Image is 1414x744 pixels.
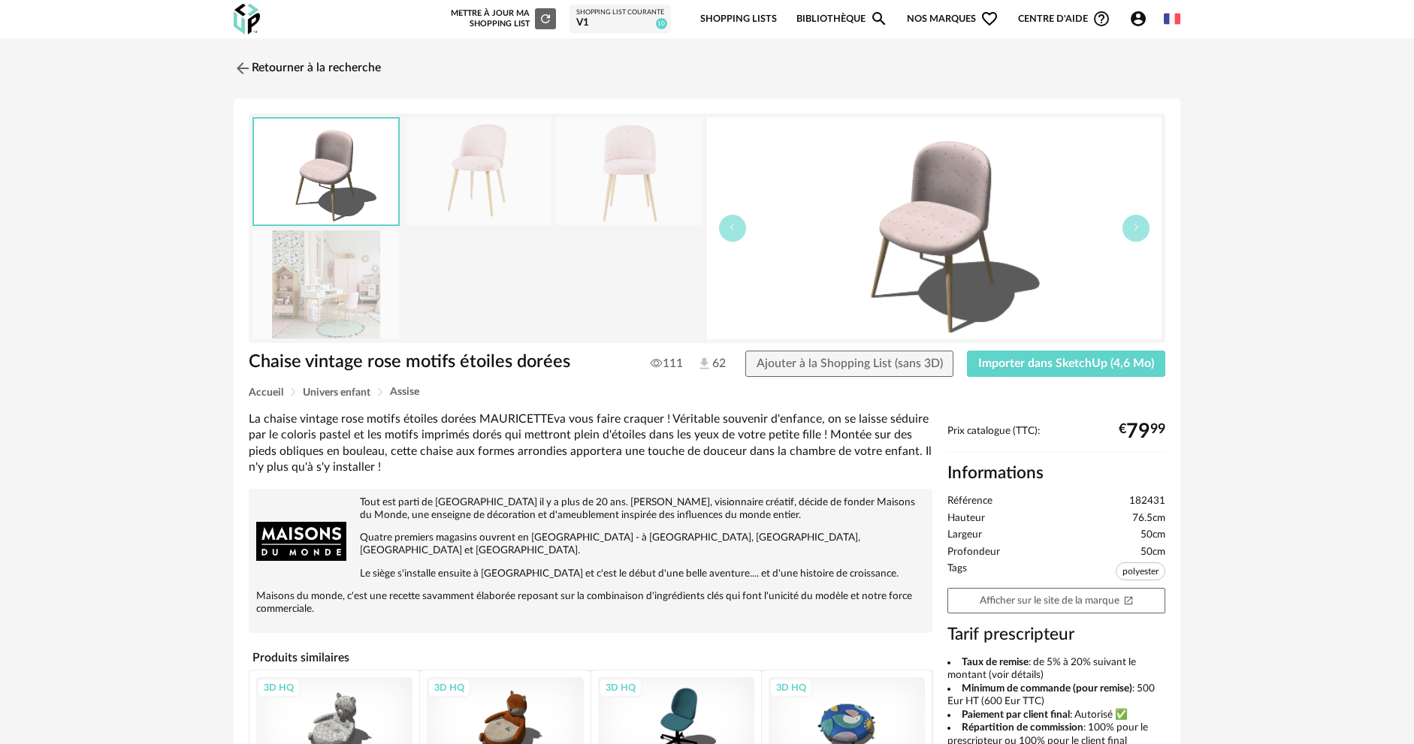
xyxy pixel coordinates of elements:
img: thumbnail.png [707,117,1162,339]
a: Shopping List courante V1 10 [576,8,664,30]
span: 50cm [1141,529,1165,542]
span: Largeur [947,529,982,542]
h4: Produits similaires [249,646,932,669]
span: 50cm [1141,546,1165,559]
span: Open In New icon [1123,595,1134,605]
span: Assise [390,387,419,397]
img: svg+xml;base64,PHN2ZyB3aWR0aD0iMjQiIGhlaWdodD0iMjQiIHZpZXdCb3g9IjAgMCAyNCAyNCIgZmlsbD0ibm9uZSIgeG... [234,59,252,77]
span: Univers enfant [303,387,370,398]
img: brand logo [256,496,346,586]
a: Afficher sur le site de la marqueOpen In New icon [947,588,1165,614]
span: Accueil [249,387,283,398]
li: : Autorisé ✅ [947,709,1165,722]
li: : 500 Eur HT (600 Eur TTC) [947,682,1165,709]
p: Maisons du monde, c'est une recette savamment élaborée reposant sur la combinaison d'ingrédients ... [256,590,925,616]
img: chaise-vintage-rose-motifs-etoiles-dorees-1000-4-22-182431_16.jpg [253,230,399,338]
span: Tags [947,562,967,584]
button: Importer dans SketchUp (4,6 Mo) [967,351,1165,378]
b: Minimum de commande (pour remise) [962,683,1132,694]
div: Breadcrumb [249,387,1165,398]
span: Profondeur [947,546,1000,559]
span: Refresh icon [539,14,552,23]
span: Heart Outline icon [980,10,999,28]
img: chaise-vintage-rose-motifs-etoiles-dorees-1000-4-22-182431_1.jpg [405,118,551,225]
h2: Informations [947,462,1165,484]
p: Tout est parti de [GEOGRAPHIC_DATA] il y a plus de 20 ans. [PERSON_NAME], visionnaire créatif, dé... [256,496,925,522]
span: Importer dans SketchUp (4,6 Mo) [978,357,1154,369]
button: Ajouter à la Shopping List (sans 3D) [745,351,954,378]
div: La chaise vintage rose motifs étoiles dorées MAURICETTEva vous faire craquer ! Véritable souvenir... [249,411,932,475]
div: € 99 [1119,426,1165,438]
li: : de 5% à 20% suivant le montant (voir détails) [947,656,1165,682]
span: 111 [651,356,683,371]
span: Magnify icon [870,10,888,28]
div: V1 [576,17,664,30]
span: 62 [696,356,718,372]
b: Répartition de commission [962,722,1083,733]
div: 3D HQ [769,678,813,697]
p: Quatre premiers magasins ouvrent en [GEOGRAPHIC_DATA] - à [GEOGRAPHIC_DATA], [GEOGRAPHIC_DATA], [... [256,532,925,557]
span: Hauteur [947,512,985,526]
span: Account Circle icon [1129,10,1154,28]
span: Account Circle icon [1129,10,1147,28]
h3: Tarif prescripteur [947,624,1165,646]
span: 10 [656,18,667,29]
div: 3D HQ [257,678,301,697]
img: fr [1164,11,1180,27]
img: thumbnail.png [254,119,398,224]
span: Nos marques [907,2,999,37]
img: Téléchargements [696,356,712,372]
span: Help Circle Outline icon [1092,10,1110,28]
b: Taux de remise [962,657,1029,667]
span: 182431 [1129,495,1165,508]
img: chaise-vintage-rose-motifs-etoiles-dorees-1000-4-22-182431_2.jpg [556,118,702,225]
div: Mettre à jour ma Shopping List [448,8,556,29]
span: 79 [1126,426,1150,438]
span: polyester [1116,562,1165,580]
a: Shopping Lists [700,2,777,37]
div: 3D HQ [599,678,642,697]
div: Prix catalogue (TTC): [947,425,1165,453]
a: BibliothèqueMagnify icon [796,2,888,37]
span: 76.5cm [1132,512,1165,526]
span: Centre d'aideHelp Circle Outline icon [1018,10,1110,28]
a: Retourner à la recherche [234,52,381,85]
span: Référence [947,495,993,508]
img: OXP [234,4,260,35]
div: 3D HQ [428,678,471,697]
div: Shopping List courante [576,8,664,17]
span: Ajouter à la Shopping List (sans 3D) [757,357,943,369]
b: Paiement par client final [962,709,1070,720]
p: Le siège s'installe ensuite à [GEOGRAPHIC_DATA] et c'est le début d'une belle aventure.... et d'u... [256,568,925,580]
h1: Chaise vintage rose motifs étoiles dorées [249,351,622,374]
